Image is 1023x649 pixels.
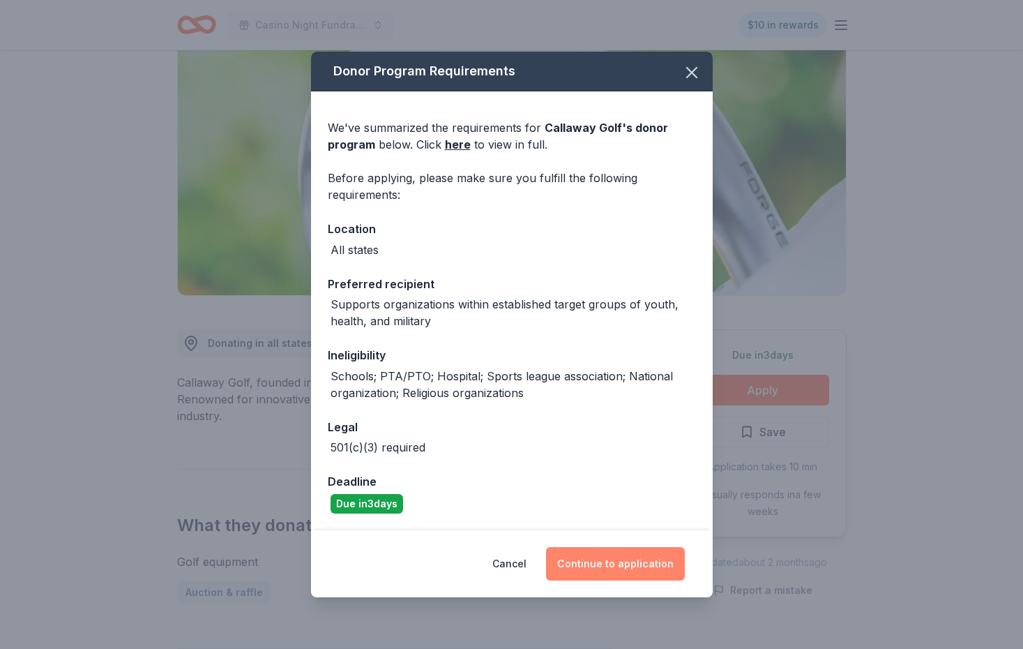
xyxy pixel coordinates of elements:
a: here [445,136,471,153]
div: Before applying, please make sure you fulfill the following requirements: [328,170,696,203]
div: Preferred recipient [328,275,696,293]
div: Schools; PTA/PTO; Hospital; Sports league association; National organization; Religious organizat... [331,368,696,401]
button: Cancel [492,547,526,581]
div: Deadline [328,472,696,491]
div: All states [331,241,379,258]
div: Legal [328,418,696,436]
div: Supports organizations within established target groups of youth, health, and military [331,296,696,329]
div: 501(c)(3) required [331,439,425,456]
div: Ineligibility [328,346,696,364]
div: We've summarized the requirements for below. Click to view in full. [328,119,696,153]
div: Donor Program Requirements [311,52,713,91]
div: Due in 3 days [331,494,403,514]
div: Location [328,220,696,238]
button: Continue to application [546,547,685,581]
